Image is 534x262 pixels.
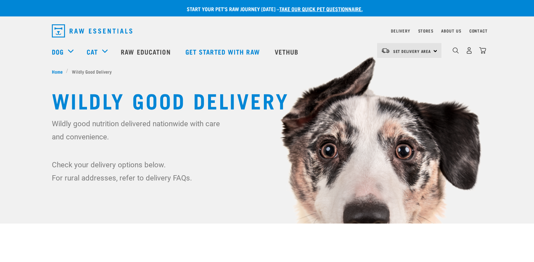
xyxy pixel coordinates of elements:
[466,47,473,54] img: user.png
[279,7,363,10] a: take our quick pet questionnaire.
[114,38,179,65] a: Raw Education
[441,30,461,32] a: About Us
[52,24,132,37] img: Raw Essentials Logo
[453,47,459,54] img: home-icon-1@2x.png
[393,50,431,52] span: Set Delivery Area
[179,38,268,65] a: Get started with Raw
[52,158,224,184] p: Check your delivery options below. For rural addresses, refer to delivery FAQs.
[52,68,482,75] nav: breadcrumbs
[268,38,307,65] a: Vethub
[52,88,482,112] h1: Wildly Good Delivery
[87,47,98,57] a: Cat
[469,30,488,32] a: Contact
[52,68,66,75] a: Home
[381,48,390,54] img: van-moving.png
[418,30,434,32] a: Stores
[479,47,486,54] img: home-icon@2x.png
[52,68,63,75] span: Home
[47,22,488,40] nav: dropdown navigation
[391,30,410,32] a: Delivery
[52,47,64,57] a: Dog
[52,117,224,143] p: Wildly good nutrition delivered nationwide with care and convenience.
